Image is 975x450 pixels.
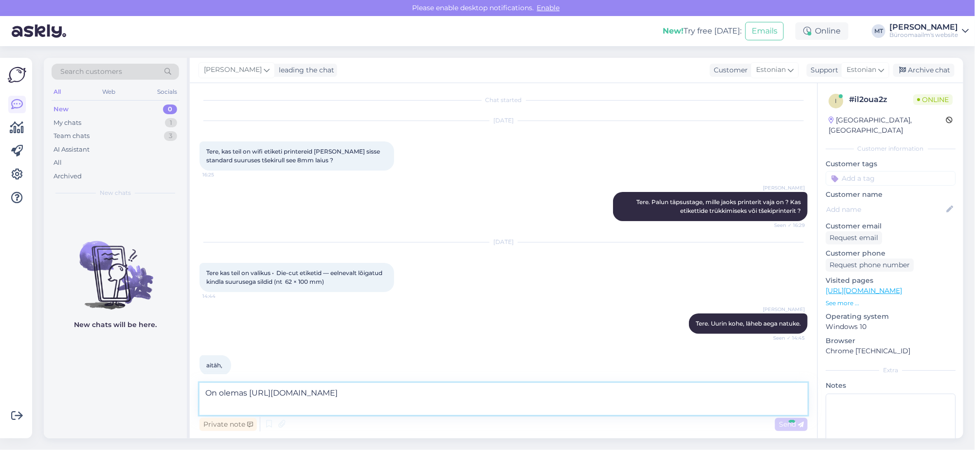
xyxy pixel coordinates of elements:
span: 16:25 [202,171,239,178]
div: Request email [826,231,882,244]
span: [PERSON_NAME] [763,306,805,313]
div: Büroomaailm's website [889,31,958,39]
span: aitäh, [206,362,222,369]
a: [URL][DOMAIN_NAME] [826,286,902,295]
a: [PERSON_NAME]Büroomaailm's website [889,23,969,39]
span: Tere kas teil on valikus • Die-cut etiketid — eelnevalt lõigatud kindla suurusega sildid (nt 62 ×... [206,269,384,285]
span: i [835,97,837,104]
span: Estonian [847,65,876,75]
input: Add a tag [826,171,956,186]
p: Chrome [TECHNICAL_ID] [826,346,956,356]
div: Request phone number [826,259,914,272]
p: Customer name [826,190,956,200]
span: Seen ✓ 14:45 [768,334,805,342]
div: Team chats [54,131,90,141]
p: See more ... [826,299,956,308]
span: Tere. Uurin kohe, läheb aega natuke. [696,320,801,327]
span: Tere. Palun täpsustage, mille jaoks printerit vaja on ? Kas etikettide trükkimiseks või tšekiprin... [636,198,802,214]
div: # il2oua2z [849,94,913,105]
p: Customer email [826,221,956,231]
img: No chats [44,224,187,311]
div: [PERSON_NAME] [889,23,958,31]
div: AI Assistant [54,145,90,155]
div: 3 [164,131,177,141]
span: [PERSON_NAME] [763,184,805,191]
div: Support [807,65,838,75]
div: Archived [54,172,82,181]
div: Socials [155,86,179,98]
div: leading the chat [275,65,334,75]
b: New! [663,26,684,35]
button: Emails [745,22,784,40]
span: Seen ✓ 16:29 [768,222,805,229]
p: Windows 10 [826,322,956,332]
p: Customer phone [826,248,956,259]
span: Enable [534,3,563,12]
div: 0 [163,104,177,114]
div: [DATE] [199,238,808,246]
p: Operating system [826,312,956,322]
div: Extra [826,366,956,375]
div: MT [872,24,885,38]
p: Customer tags [826,159,956,169]
span: 14:44 [202,293,239,300]
span: Tere, kas teil on wifi etiketi printereid [PERSON_NAME] sisse standard suuruses tšekirull see 8mm... [206,148,381,164]
span: New chats [100,189,131,197]
div: Web [101,86,118,98]
div: Chat started [199,96,808,104]
span: Estonian [756,65,786,75]
div: All [52,86,63,98]
img: Askly Logo [8,66,26,84]
div: My chats [54,118,81,128]
div: Try free [DATE]: [663,25,741,37]
div: 1 [165,118,177,128]
input: Add name [826,204,944,215]
div: Archive chat [893,64,955,77]
p: New chats will be here. [74,320,157,330]
div: [GEOGRAPHIC_DATA], [GEOGRAPHIC_DATA] [829,115,946,136]
span: Online [913,94,953,105]
span: Search customers [60,67,122,77]
div: All [54,158,62,168]
div: New [54,104,69,114]
div: Customer [710,65,748,75]
p: Visited pages [826,276,956,286]
div: [DATE] [199,116,808,125]
div: Online [795,22,849,40]
p: Notes [826,381,956,391]
p: Browser [826,336,956,346]
div: Customer information [826,144,956,153]
span: [PERSON_NAME] [204,65,262,75]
